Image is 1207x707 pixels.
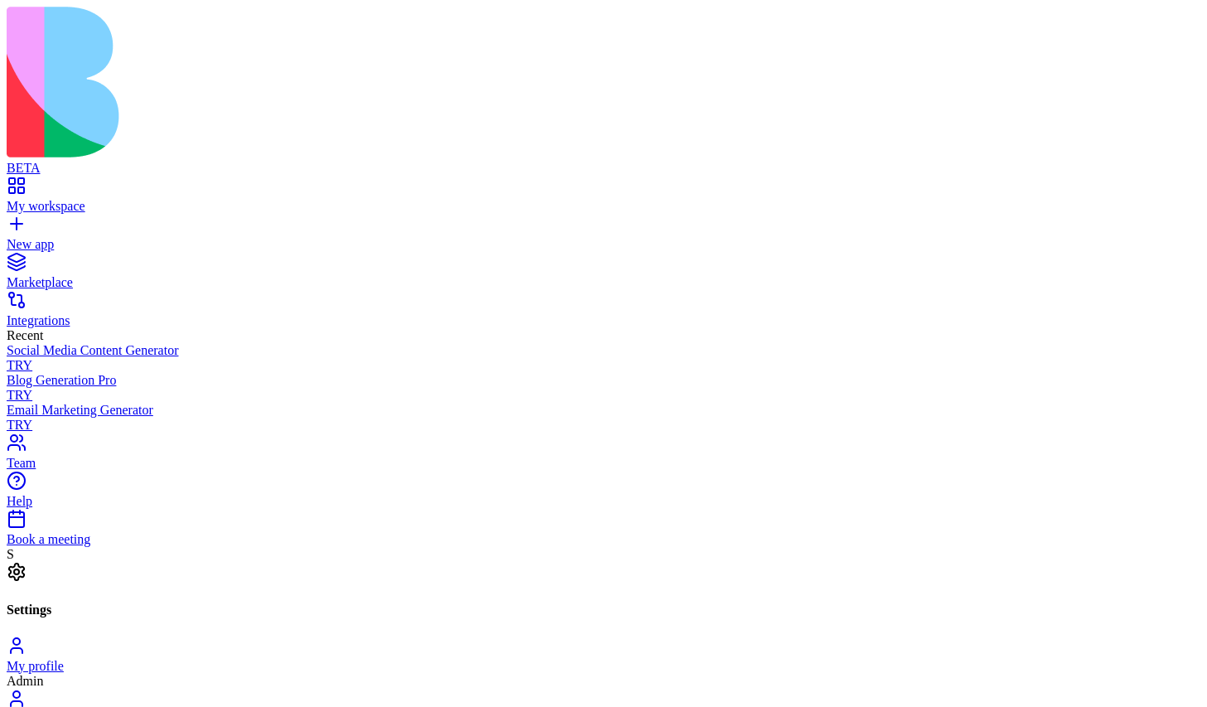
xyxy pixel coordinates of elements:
a: Social Media Content GeneratorTRY [7,343,1200,373]
div: TRY [7,418,1200,433]
h4: Settings [7,603,1200,617]
a: Integrations [7,298,1200,328]
a: My profile [7,644,1200,674]
span: Recent [7,328,43,342]
div: Marketplace [7,275,1200,290]
span: S [7,547,14,561]
div: BETA [7,161,1200,176]
div: Social Media Content Generator [7,343,1200,358]
a: Team [7,441,1200,471]
a: My workspace [7,184,1200,214]
div: My profile [7,659,1200,674]
a: Help [7,479,1200,509]
div: My workspace [7,199,1200,214]
div: Team [7,456,1200,471]
a: Book a meeting [7,517,1200,547]
a: Marketplace [7,260,1200,290]
div: New app [7,237,1200,252]
div: Blog Generation Pro [7,373,1200,388]
a: Email Marketing GeneratorTRY [7,403,1200,433]
div: Help [7,494,1200,509]
div: Integrations [7,313,1200,328]
a: New app [7,222,1200,252]
span: Admin [7,674,43,688]
div: Email Marketing Generator [7,403,1200,418]
div: Book a meeting [7,532,1200,547]
div: TRY [7,358,1200,373]
a: BETA [7,146,1200,176]
div: TRY [7,388,1200,403]
a: Blog Generation ProTRY [7,373,1200,403]
img: logo [7,7,673,157]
